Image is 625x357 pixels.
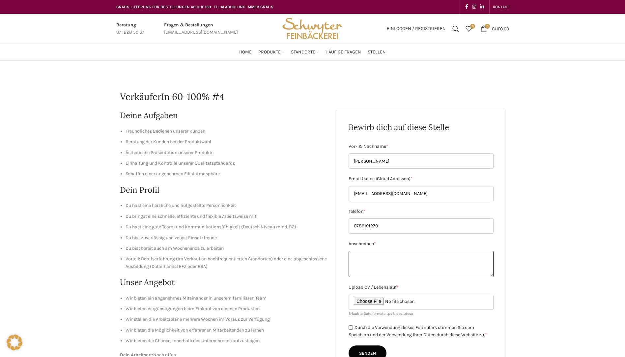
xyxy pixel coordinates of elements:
[492,26,509,31] bdi: 0.00
[120,277,327,288] h2: Unser Angebot
[462,22,475,35] a: 0
[449,22,462,35] a: Suchen
[349,122,494,133] h2: Bewirb dich auf diese Stelle
[368,49,386,55] span: Stellen
[126,128,327,135] li: Freundliches Bedienen unserer Kunden
[349,311,413,316] small: Erlaubte Dateiformate: .pdf, .doc, .docx
[280,14,345,44] img: Bäckerei Schwyter
[326,49,361,55] span: Häufige Fragen
[478,2,486,12] a: Linkedin social link
[113,46,512,59] div: Main navigation
[126,295,327,302] li: Wir bieten ein angenehmes Miteinander in unserem familiären Team
[291,49,315,55] span: Standorte
[470,24,475,29] span: 0
[116,21,144,36] a: Infobox link
[120,90,505,103] h1: VerkäuferIn 60-100% #4
[493,5,509,9] span: KONTAKT
[490,0,512,14] div: Secondary navigation
[384,22,449,35] a: Einloggen / Registrieren
[492,26,500,31] span: CHF
[349,325,487,338] label: Durch die Verwendung dieses Formulars stimmen Sie dem Speichern und der Verwendung Ihrer Daten du...
[126,149,327,156] li: Ästhetische Präsentation unserer Produkte
[349,284,494,291] label: Upload CV / Lebenslauf
[239,46,252,59] a: Home
[349,208,494,215] label: Telefon
[126,316,327,323] li: Wir stellen die Arbeitspläne mehrere Wochen im Voraus zur Verfügung
[126,337,327,344] li: Wir bieten die Chance, innerhalb des Unternehmens aufzusteigen
[477,22,512,35] a: 0 CHF0.00
[126,170,327,178] li: Schaffen einer angenehmen Filialatmosphäre
[349,143,494,150] label: Vor- & Nachname
[164,21,238,36] a: Infobox link
[368,46,386,59] a: Stellen
[462,22,475,35] div: Meine Wunschliste
[120,110,327,121] h2: Deine Aufgaben
[387,26,446,31] span: Einloggen / Registrieren
[280,25,345,31] a: Site logo
[291,46,319,59] a: Standorte
[463,2,470,12] a: Facebook social link
[126,255,327,270] li: Vorteil: Berufserfahrung (im Verkauf an hochfrequentierten Standorten) oder eine abgeschlossene A...
[116,5,273,9] span: GRATIS LIEFERUNG FÜR BESTELLUNGEN AB CHF 150 - FILIALABHOLUNG IMMER GRATIS
[349,175,494,182] label: Email (keine iCloud Adressen)
[258,49,281,55] span: Produkte
[493,0,509,14] a: KONTAKT
[126,160,327,167] li: Einhaltung und Kontrolle unserer Qualitätsstandards
[258,46,284,59] a: Produkte
[126,213,327,220] li: Du bringst eine schnelle, effiziente und flexible Arbeitsweise mit
[126,223,327,231] li: Du hast eine gute Team- und Kommunikationsfähigkeit (Deutsch Niveau mind. B2)
[485,24,490,29] span: 0
[126,245,327,252] li: Du bist bereit auch am Wochenende zu arbeiten
[239,49,252,55] span: Home
[126,138,327,146] li: Beratung der Kunden bei der Produktwahl
[126,305,327,312] li: Wir bieten Vergünstigungen beim Einkauf von eigenen Produkten
[126,327,327,334] li: Wir bieten die Möglichkeit von erfahrenen Mitarbeitenden zu lernen
[349,240,494,247] label: Anschreiben
[326,46,361,59] a: Häufige Fragen
[126,202,327,209] li: Du hast eine herzliche und aufgestellte Persönlichkeit
[470,2,478,12] a: Instagram social link
[120,184,327,196] h2: Dein Profil
[126,234,327,242] li: Du bist zuverlässig und zeigst Einsatzfreude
